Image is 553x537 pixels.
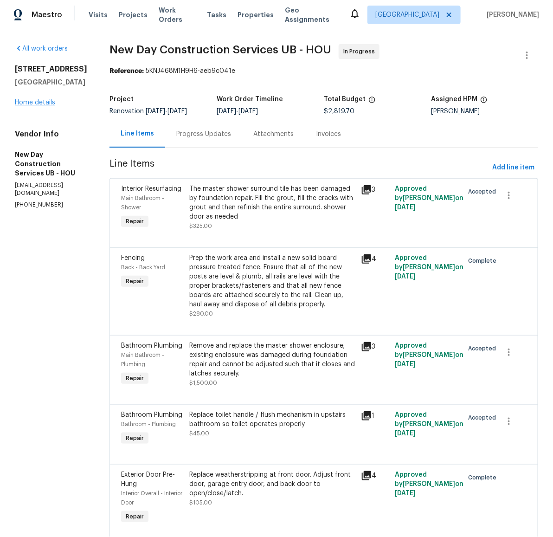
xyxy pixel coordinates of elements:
span: - [217,108,258,115]
span: [DATE] [146,108,165,115]
span: [GEOGRAPHIC_DATA] [375,10,439,19]
h2: [STREET_ADDRESS] [15,65,87,74]
div: [PERSON_NAME] [431,108,538,115]
span: [DATE] [217,108,236,115]
span: Approved by [PERSON_NAME] on [395,186,464,211]
button: Add line item [489,159,538,176]
div: 3 [361,184,390,195]
div: Progress Updates [176,129,231,139]
span: Work Orders [159,6,196,24]
h5: Work Order Timeline [217,96,283,103]
div: 4 [361,470,390,481]
span: Tasks [207,12,226,18]
h5: Total Budget [324,96,366,103]
span: Main Bathroom - Plumbing [121,352,164,367]
span: Fencing [121,255,145,261]
h5: [GEOGRAPHIC_DATA] [15,78,87,87]
a: All work orders [15,45,68,52]
span: Bathroom - Plumbing [121,421,176,427]
span: - [146,108,187,115]
h5: Project [109,96,134,103]
div: The master shower surround tile has been damaged by foundation repair. Fill the grout, fill the c... [190,184,355,221]
span: Line Items [109,159,489,176]
span: Repair [122,277,148,286]
div: Invoices [316,129,341,139]
span: Interior Resurfacing [121,186,181,192]
span: Repair [122,374,148,383]
b: Reference: [109,68,144,74]
h5: New Day Construction Services UB - HOU [15,150,87,178]
span: Exterior Door Pre-Hung [121,472,175,487]
span: Accepted [468,413,500,422]
span: Visits [89,10,108,19]
span: The hpm assigned to this work order. [480,96,488,108]
p: [EMAIL_ADDRESS][DOMAIN_NAME] [15,181,87,197]
span: [DATE] [238,108,258,115]
div: Attachments [253,129,294,139]
span: [DATE] [395,273,416,280]
a: Home details [15,99,55,106]
div: 5KNJ468M1H9H6-aeb9c041e [109,66,538,76]
span: Approved by [PERSON_NAME] on [395,412,464,437]
span: Geo Assignments [285,6,338,24]
div: 3 [361,341,390,352]
span: [DATE] [395,430,416,437]
span: $105.00 [190,500,212,505]
span: [DATE] [167,108,187,115]
span: Interior Overall - Interior Door [121,491,182,505]
div: 1 [361,410,390,421]
h5: Assigned HPM [431,96,477,103]
span: Approved by [PERSON_NAME] on [395,343,464,368]
span: Repair [122,433,148,443]
div: Prep the work area and install a new solid board pressure treated fence. Ensure that all of the n... [190,253,355,309]
span: $280.00 [190,311,213,317]
span: Bathroom Plumbing [121,412,182,418]
span: Repair [122,217,148,226]
p: [PHONE_NUMBER] [15,201,87,209]
div: Remove and replace the master shower enclosure; existing enclosure was damaged during foundation ... [190,341,355,378]
h4: Vendor Info [15,129,87,139]
span: Add line item [492,162,534,174]
span: [DATE] [395,204,416,211]
span: Projects [119,10,148,19]
span: [PERSON_NAME] [483,10,539,19]
div: Line Items [121,129,154,138]
span: Complete [468,473,500,482]
span: Accepted [468,344,500,353]
span: Complete [468,256,500,265]
span: Accepted [468,187,500,196]
span: Properties [238,10,274,19]
span: Back - Back Yard [121,265,165,270]
span: $1,500.00 [190,380,218,386]
span: Approved by [PERSON_NAME] on [395,472,464,497]
div: Replace weatherstripping at front door. Adjust front door, garage entry door, and back door to op... [190,470,355,498]
span: [DATE] [395,361,416,368]
div: Replace toilet handle / flush mechanism in upstairs bathroom so toilet operates properly [190,410,355,429]
span: $2,819.70 [324,108,354,115]
span: Approved by [PERSON_NAME] on [395,255,464,280]
span: $325.00 [190,223,212,229]
span: New Day Construction Services UB - HOU [109,44,331,55]
span: In Progress [343,47,379,56]
span: Main Bathroom - Shower [121,195,164,210]
span: The total cost of line items that have been proposed by Opendoor. This sum includes line items th... [368,96,376,108]
span: Maestro [32,10,62,19]
span: Repair [122,512,148,521]
div: 4 [361,253,390,265]
span: Bathroom Plumbing [121,343,182,349]
span: [DATE] [395,490,416,497]
span: $45.00 [190,431,210,436]
span: Renovation [109,108,187,115]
